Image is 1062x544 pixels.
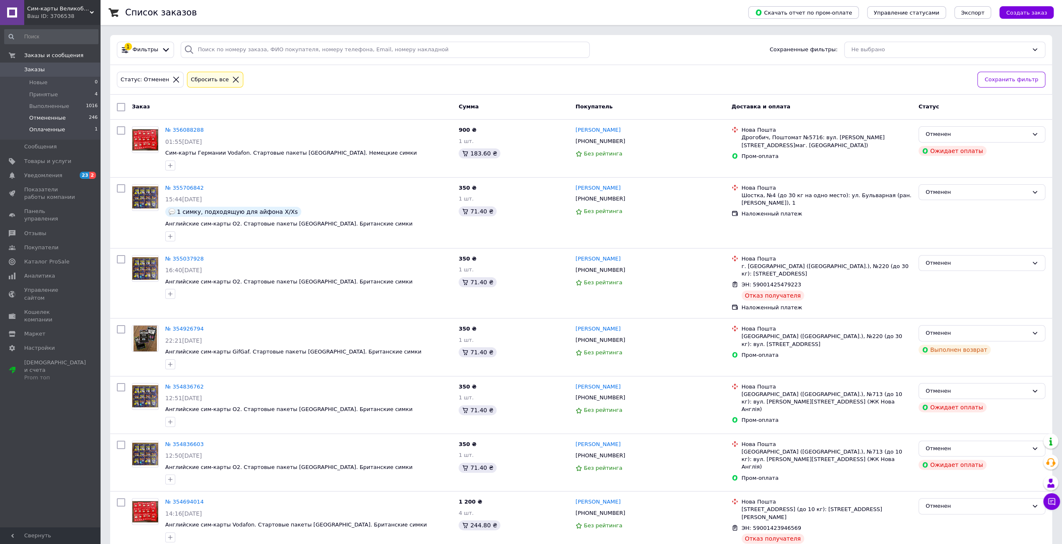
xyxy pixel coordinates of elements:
div: Пром-оплата [742,416,912,424]
a: № 354836762 [165,384,204,390]
span: Без рейтинга [584,465,622,471]
span: Сим-карты Великобритании [27,5,90,13]
span: Без рейтинга [584,349,622,356]
span: 01:55[DATE] [165,138,202,145]
span: Сохранить фильтр [984,75,1038,84]
span: Сохраненные фильтры: [769,46,837,54]
span: 4 шт. [459,510,474,516]
span: Создать заказ [1006,10,1047,16]
span: Показатели работы компании [24,186,77,201]
div: Статус: Отменен [119,75,171,84]
a: Фото товару [132,325,159,352]
span: Принятые [29,91,58,98]
span: 1 шт. [459,394,474,401]
a: № 354926794 [165,326,204,332]
div: Ваш ID: 3706538 [27,13,100,20]
div: 71.40 ₴ [459,463,497,473]
img: Фото товару [134,326,157,351]
img: Фото товару [132,443,158,465]
span: 1 шт. [459,452,474,458]
span: 1 200 ₴ [459,499,482,505]
span: Без рейтинга [584,279,622,286]
button: Экспорт [954,6,991,19]
div: Сбросить все [189,75,230,84]
span: 350 ₴ [459,256,477,262]
span: Аналитика [24,272,55,280]
a: Английские сим-карты Vodafon. Стартовые пакеты [GEOGRAPHIC_DATA]. Британские симки [165,521,427,528]
div: Нова Пошта [742,383,912,391]
div: [PHONE_NUMBER] [574,335,627,346]
div: Отменен [926,502,1028,511]
span: 0 [95,79,98,86]
a: Фото товару [132,498,159,525]
span: Новые [29,79,48,86]
span: Покупатели [24,244,58,251]
button: Создать заказ [999,6,1054,19]
span: Отмененные [29,114,66,122]
a: [PERSON_NAME] [575,325,621,333]
span: Покупатель [575,103,613,110]
a: № 354836603 [165,441,204,447]
div: [GEOGRAPHIC_DATA] ([GEOGRAPHIC_DATA].), №713 (до 10 кг): вул. [PERSON_NAME][STREET_ADDRESS] (ЖК Н... [742,448,912,471]
div: Дрогобич, Поштомат №5716: вул. [PERSON_NAME][STREET_ADDRESS]маг. [GEOGRAPHIC_DATA]) [742,134,912,149]
div: Не выбрано [851,45,1028,54]
span: 1 шт. [459,266,474,273]
div: Отменен [926,188,1028,197]
span: Заказы и сообщения [24,52,83,59]
div: Отказ получателя [742,291,804,301]
span: 1 шт. [459,138,474,144]
input: Поиск по номеру заказа, ФИО покупателя, номеру телефона, Email, номеру накладной [181,42,590,58]
div: [PHONE_NUMBER] [574,450,627,461]
div: Шостка, №4 (до 30 кг на одно место): ул. Бульварная (ран. [PERSON_NAME]), 1 [742,192,912,207]
div: Пром-оплата [742,153,912,160]
div: Ожидает оплаты [918,146,986,156]
div: [GEOGRAPHIC_DATA] ([GEOGRAPHIC_DATA].), №220 (до 30 кг): вул. [STREET_ADDRESS] [742,333,912,348]
span: Управление статусами [874,10,939,16]
span: Отзывы [24,230,46,237]
a: Сим-карты Германии Vodafon. Стартовые пакеты [GEOGRAPHIC_DATA]. Немецкие симки [165,150,417,156]
div: [PHONE_NUMBER] [574,136,627,147]
div: [PHONE_NUMBER] [574,193,627,204]
span: Кошелек компании [24,308,77,323]
div: Отменен [926,329,1028,338]
img: :speech_balloon: [169,208,175,215]
span: 900 ₴ [459,127,477,133]
span: Оплаченные [29,126,65,133]
div: 71.40 ₴ [459,206,497,216]
span: 12:50[DATE] [165,452,202,459]
div: Пром-оплата [742,474,912,482]
a: Фото товару [132,184,159,211]
div: 183.60 ₴ [459,148,500,158]
span: Выполненные [29,103,69,110]
div: Ожидает оплаты [918,460,986,470]
a: Английские сим-карты О2. Стартовые пакеты [GEOGRAPHIC_DATA]. Британские симки [165,464,413,470]
a: [PERSON_NAME] [575,126,621,134]
div: Нова Пошта [742,255,912,263]
button: Сохранить фильтр [977,72,1045,88]
span: 350 ₴ [459,326,477,332]
a: Английские сим-карты GifGaf. Стартовые пакеты [GEOGRAPHIC_DATA]. Британские симки [165,348,421,355]
a: Английские сим-карты О2. Стартовые пакеты [GEOGRAPHIC_DATA]. Британские симки [165,406,413,412]
a: № 356088288 [165,127,204,133]
span: 4 [95,91,98,98]
span: ЭН: 59001425479223 [742,281,801,288]
div: Ожидает оплаты [918,402,986,412]
a: [PERSON_NAME] [575,255,621,263]
div: 71.40 ₴ [459,405,497,415]
button: Скачать отчет по пром-оплате [748,6,859,19]
div: Отменен [926,387,1028,396]
span: 1 шт. [459,196,474,202]
div: Нова Пошта [742,441,912,448]
span: Маркет [24,330,45,338]
a: № 354694014 [165,499,204,505]
span: ЭН: 59001423946569 [742,525,801,531]
span: 1 [95,126,98,133]
span: Каталог ProSale [24,258,69,266]
img: Фото товару [132,186,158,208]
a: [PERSON_NAME] [575,383,621,391]
span: Управление сайтом [24,286,77,301]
